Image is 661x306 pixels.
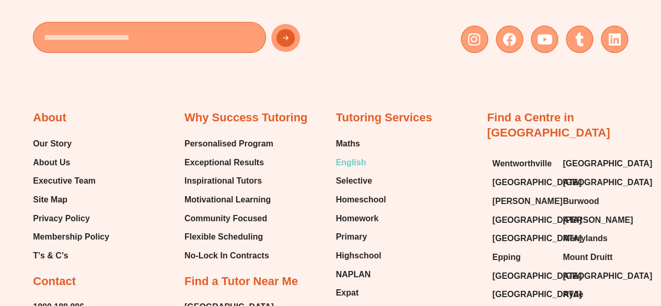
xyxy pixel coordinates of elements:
[563,268,652,284] span: [GEOGRAPHIC_DATA]
[184,155,264,171] span: Exceptional Results
[33,136,109,152] a: Our Story
[33,22,325,58] form: New Form
[336,285,386,301] a: Expat
[492,194,552,209] a: [PERSON_NAME]
[492,268,582,284] span: [GEOGRAPHIC_DATA]
[563,212,623,228] a: [PERSON_NAME]
[184,110,308,126] h2: Why Success Tutoring
[336,248,381,264] span: Highschool
[492,231,582,246] span: [GEOGRAPHIC_DATA]
[336,267,371,282] span: NAPLAN
[33,173,96,189] span: Executive Team
[184,248,269,264] span: No-Lock In Contracts
[336,192,386,208] a: Homeschool
[563,212,633,228] span: [PERSON_NAME]
[184,173,262,189] span: Inspirational Tutors
[563,287,623,302] a: Ryde
[563,268,623,284] a: [GEOGRAPHIC_DATA]
[184,155,273,171] a: Exceptional Results
[33,192,67,208] span: Site Map
[336,285,359,301] span: Expat
[563,231,623,246] a: Merrylands
[336,155,386,171] a: English
[184,248,273,264] a: No-Lock In Contracts
[184,136,273,152] a: Personalised Program
[492,156,552,172] a: Wentworthville
[563,287,583,302] span: Ryde
[492,268,552,284] a: [GEOGRAPHIC_DATA]
[184,173,273,189] a: Inspirational Tutors
[492,231,552,246] a: [GEOGRAPHIC_DATA]
[563,231,607,246] span: Merrylands
[33,136,72,152] span: Our Story
[492,287,582,302] span: [GEOGRAPHIC_DATA]
[336,211,379,226] span: Homework
[492,250,552,265] a: Epping
[336,136,386,152] a: Maths
[487,111,610,139] a: Find a Centre in [GEOGRAPHIC_DATA]
[563,194,599,209] span: Burwood
[33,229,109,245] a: Membership Policy
[33,173,109,189] a: Executive Team
[336,173,372,189] span: Selective
[184,274,298,289] h2: Find a Tutor Near Me
[492,287,552,302] a: [GEOGRAPHIC_DATA]
[336,229,386,245] a: Primary
[492,194,562,209] span: [PERSON_NAME]
[336,248,386,264] a: Highschool
[33,192,109,208] a: Site Map
[184,211,273,226] a: Community Focused
[336,173,386,189] a: Selective
[33,211,90,226] span: Privacy Policy
[336,267,386,282] a: NAPLAN
[33,274,76,289] h2: Contact
[184,192,271,208] span: Motivational Learning
[33,211,109,226] a: Privacy Policy
[492,250,520,265] span: Epping
[563,250,612,265] span: Mount Druitt
[336,229,367,245] span: Primary
[609,256,661,306] iframe: Chat Widget
[563,156,623,172] a: [GEOGRAPHIC_DATA]
[184,192,273,208] a: Motivational Learning
[563,175,623,190] a: [GEOGRAPHIC_DATA]
[33,248,109,264] a: T’s & C’s
[492,212,582,228] span: [GEOGRAPHIC_DATA]
[492,175,552,190] a: [GEOGRAPHIC_DATA]
[563,156,652,172] span: [GEOGRAPHIC_DATA]
[563,194,623,209] a: Burwood
[184,229,273,245] a: Flexible Scheduling
[33,248,68,264] span: T’s & C’s
[563,175,652,190] span: [GEOGRAPHIC_DATA]
[33,110,66,126] h2: About
[336,136,360,152] span: Maths
[492,175,582,190] span: [GEOGRAPHIC_DATA]
[336,211,386,226] a: Homework
[33,155,109,171] a: About Us
[492,212,552,228] a: [GEOGRAPHIC_DATA]
[33,155,70,171] span: About Us
[184,229,263,245] span: Flexible Scheduling
[336,155,366,171] span: English
[563,250,623,265] a: Mount Druitt
[184,211,267,226] span: Community Focused
[336,110,432,126] h2: Tutoring Services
